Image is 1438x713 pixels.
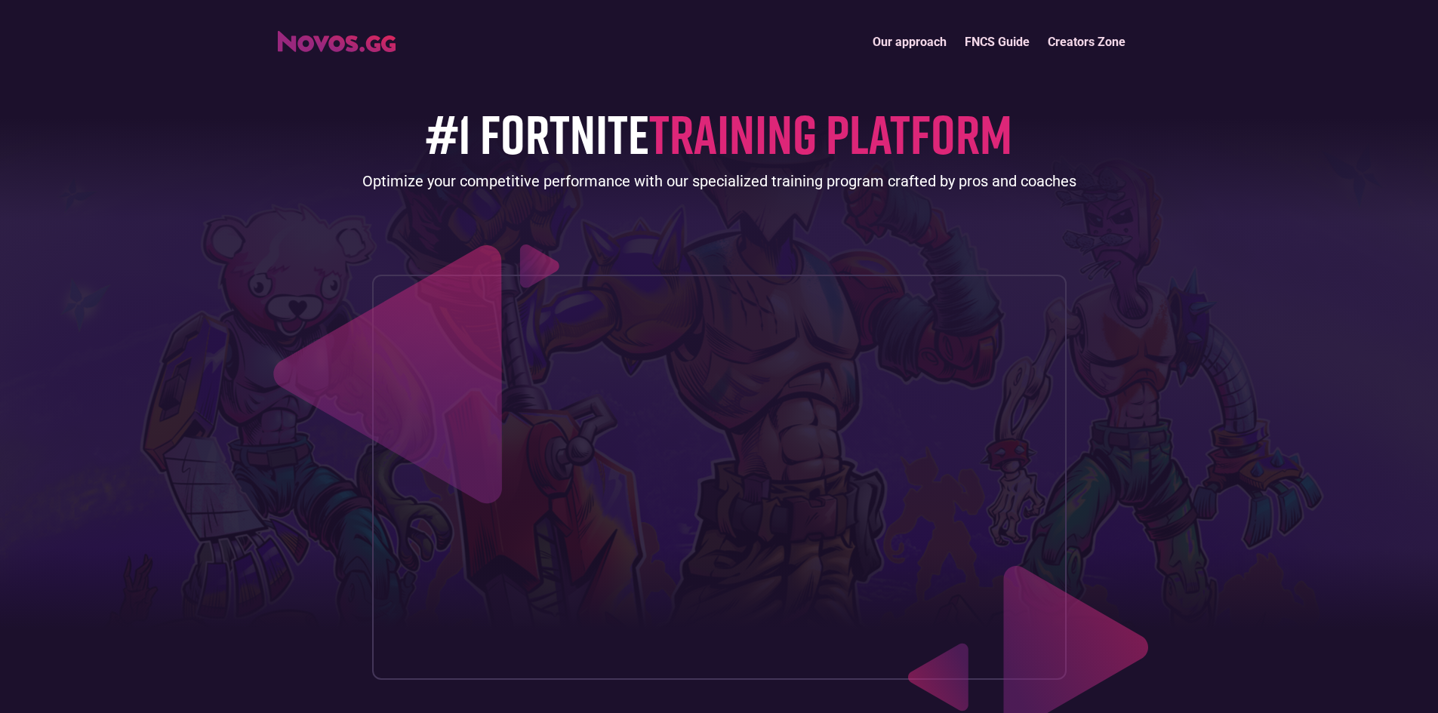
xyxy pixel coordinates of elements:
[385,287,1054,666] iframe: Increase your placement in 14 days (Novos.gg)
[362,171,1076,192] div: Optimize your competitive performance with our specialized training program crafted by pros and c...
[1039,26,1135,58] a: Creators Zone
[956,26,1039,58] a: FNCS Guide
[426,103,1012,163] h1: #1 FORTNITE
[649,100,1012,166] span: TRAINING PLATFORM
[864,26,956,58] a: Our approach
[278,26,396,52] a: home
